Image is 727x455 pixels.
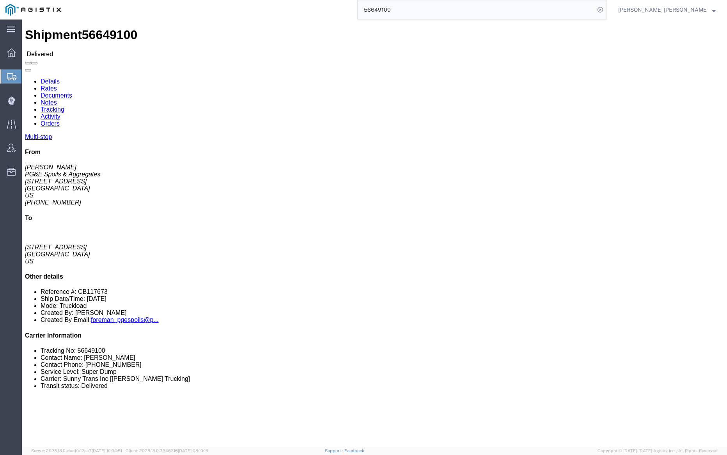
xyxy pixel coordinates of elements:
span: Copyright © [DATE]-[DATE] Agistix Inc., All Rights Reserved [598,448,718,454]
span: [DATE] 10:04:51 [92,448,122,453]
a: Support [325,448,344,453]
a: Feedback [344,448,364,453]
span: [DATE] 08:10:16 [178,448,208,453]
span: Server: 2025.18.0-daa1fe12ee7 [31,448,122,453]
span: Kayte Bray Dogali [618,5,707,14]
iframe: FS Legacy Container [22,20,727,447]
input: Search for shipment number, reference number [358,0,595,19]
span: Client: 2025.18.0-7346316 [126,448,208,453]
button: [PERSON_NAME] [PERSON_NAME] [618,5,716,14]
img: logo [5,4,61,16]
